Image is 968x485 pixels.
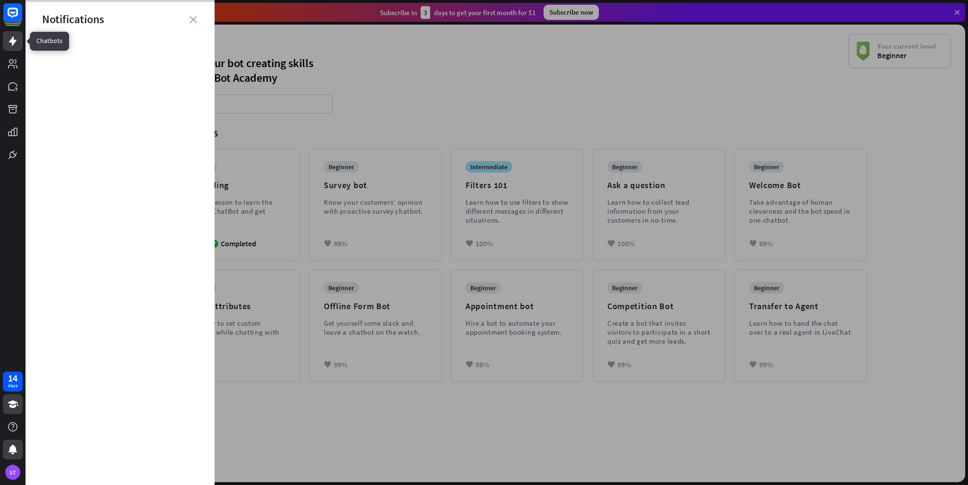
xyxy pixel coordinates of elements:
div: 14 [8,374,17,382]
div: days [8,382,17,389]
a: 14 days [3,372,23,391]
div: Notifications [26,12,215,26]
div: ST [5,465,20,480]
i: close [190,16,197,23]
button: Open LiveChat chat widget [8,4,36,32]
